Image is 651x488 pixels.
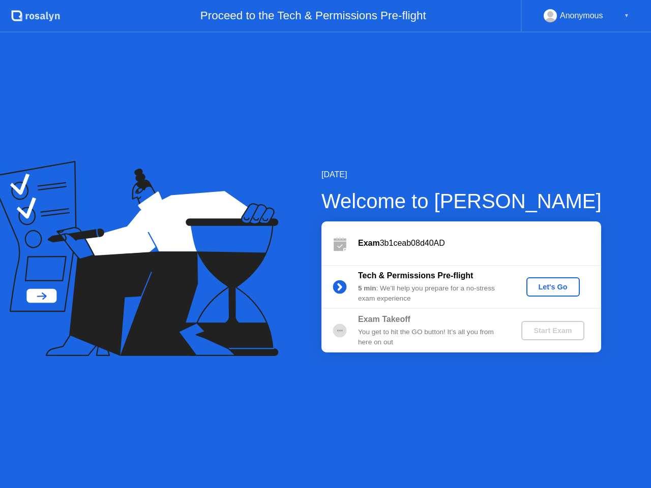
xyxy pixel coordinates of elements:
[358,315,410,323] b: Exam Takeoff
[358,283,505,304] div: : We’ll help you prepare for a no-stress exam experience
[521,321,584,340] button: Start Exam
[358,271,473,280] b: Tech & Permissions Pre-flight
[624,9,629,22] div: ▼
[321,169,602,181] div: [DATE]
[358,237,601,249] div: 3b1ceab08d40AD
[530,283,576,291] div: Let's Go
[358,239,380,247] b: Exam
[358,327,505,348] div: You get to hit the GO button! It’s all you from here on out
[525,327,580,335] div: Start Exam
[526,277,580,297] button: Let's Go
[560,9,603,22] div: Anonymous
[321,186,602,216] div: Welcome to [PERSON_NAME]
[358,284,376,292] b: 5 min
